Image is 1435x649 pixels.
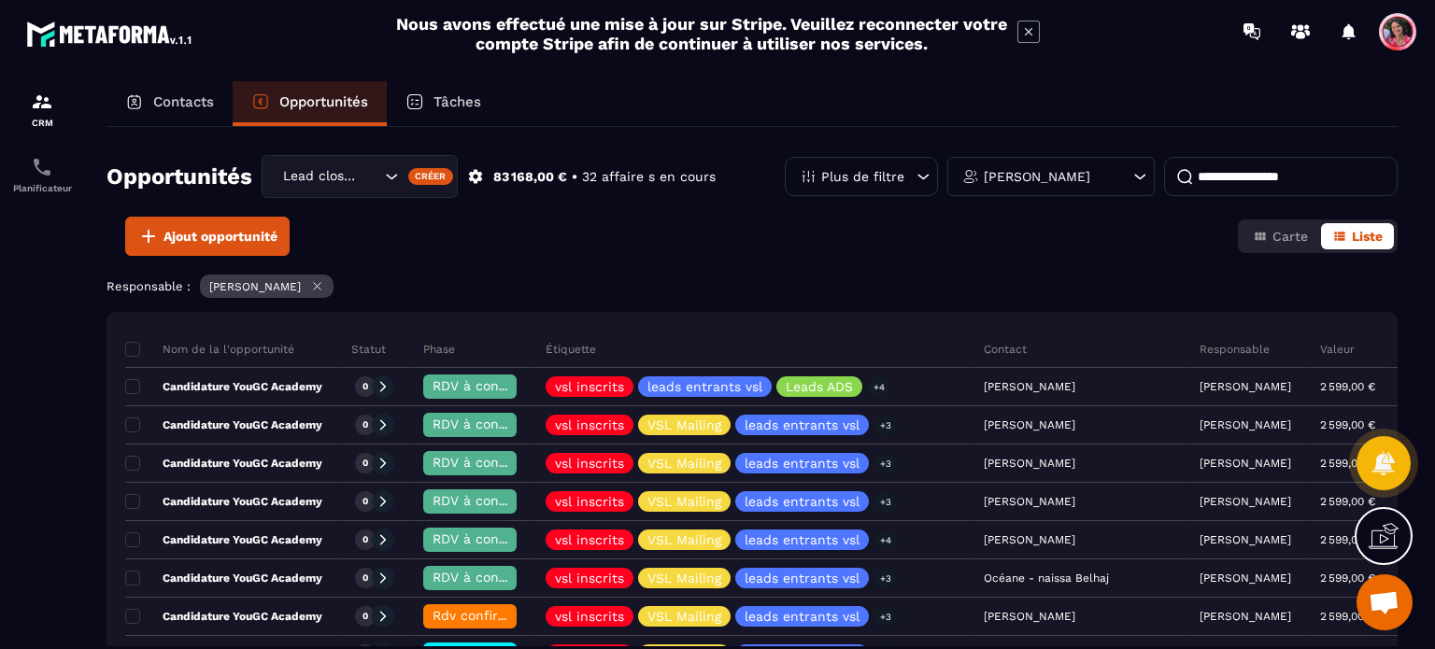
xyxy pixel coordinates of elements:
[5,183,79,193] p: Planificateur
[821,170,904,183] p: Plus de filtre
[1200,571,1291,585] p: [PERSON_NAME]
[1272,229,1308,244] span: Carte
[1320,533,1375,546] p: 2 599,00 €
[546,342,596,357] p: Étiquette
[647,457,721,470] p: VSL Mailing
[433,93,481,110] p: Tâches
[433,455,553,470] span: RDV à confimer ❓
[555,418,624,431] p: vsl inscrits
[647,610,721,623] p: VSL Mailing
[745,571,860,585] p: leads entrants vsl
[1200,418,1291,431] p: [PERSON_NAME]
[1200,610,1291,623] p: [PERSON_NAME]
[362,610,368,623] p: 0
[984,342,1027,357] p: Contact
[362,380,368,393] p: 0
[433,493,553,508] span: RDV à confimer ❓
[647,418,721,431] p: VSL Mailing
[1320,571,1375,585] p: 2 599,00 €
[745,495,860,508] p: leads entrants vsl
[163,227,277,246] span: Ajout opportunité
[572,168,577,186] p: •
[874,454,898,473] p: +3
[1200,380,1291,393] p: [PERSON_NAME]
[1320,610,1375,623] p: 2 599,00 €
[408,168,454,185] div: Créer
[745,457,860,470] p: leads entrants vsl
[362,495,368,508] p: 0
[125,456,322,471] p: Candidature YouGC Academy
[395,14,1008,53] h2: Nous avons effectué une mise à jour sur Stripe. Veuillez reconnecter votre compte Stripe afin de ...
[262,155,458,198] div: Search for option
[209,280,301,293] p: [PERSON_NAME]
[647,380,762,393] p: leads entrants vsl
[874,492,898,512] p: +3
[1357,574,1413,630] div: Ouvrir le chat
[125,609,322,624] p: Candidature YouGC Academy
[1321,223,1394,249] button: Liste
[433,378,553,393] span: RDV à confimer ❓
[1320,457,1375,470] p: 2 599,00 €
[1200,342,1270,357] p: Responsable
[1320,342,1355,357] p: Valeur
[984,170,1090,183] p: [PERSON_NAME]
[125,217,290,256] button: Ajout opportunité
[1200,495,1291,508] p: [PERSON_NAME]
[125,342,294,357] p: Nom de la l'opportunité
[31,91,53,113] img: formation
[555,380,624,393] p: vsl inscrits
[1242,223,1319,249] button: Carte
[1352,229,1383,244] span: Liste
[153,93,214,110] p: Contacts
[107,81,233,126] a: Contacts
[1320,418,1375,431] p: 2 599,00 €
[278,166,362,187] span: Lead closing
[125,494,322,509] p: Candidature YouGC Academy
[1200,533,1291,546] p: [PERSON_NAME]
[1320,495,1375,508] p: 2 599,00 €
[279,93,368,110] p: Opportunités
[874,607,898,627] p: +3
[582,168,716,186] p: 32 affaire s en cours
[362,533,368,546] p: 0
[5,77,79,142] a: formationformationCRM
[233,81,387,126] a: Opportunités
[362,571,368,585] p: 0
[867,377,891,397] p: +4
[647,533,721,546] p: VSL Mailing
[555,495,624,508] p: vsl inscrits
[362,166,380,187] input: Search for option
[493,168,567,186] p: 83 168,00 €
[786,380,853,393] p: Leads ADS
[5,118,79,128] p: CRM
[555,610,624,623] p: vsl inscrits
[874,530,898,550] p: +4
[433,608,538,623] span: Rdv confirmé ✅
[351,342,386,357] p: Statut
[745,610,860,623] p: leads entrants vsl
[107,158,252,195] h2: Opportunités
[26,17,194,50] img: logo
[745,418,860,431] p: leads entrants vsl
[874,569,898,588] p: +3
[874,416,898,435] p: +3
[433,531,553,546] span: RDV à confimer ❓
[107,279,191,293] p: Responsable :
[1200,457,1291,470] p: [PERSON_NAME]
[433,416,553,431] span: RDV à confimer ❓
[362,418,368,431] p: 0
[125,571,322,586] p: Candidature YouGC Academy
[125,379,322,394] p: Candidature YouGC Academy
[125,532,322,547] p: Candidature YouGC Academy
[125,417,322,432] p: Candidature YouGC Academy
[387,81,500,126] a: Tâches
[745,533,860,546] p: leads entrants vsl
[555,571,624,585] p: vsl inscrits
[433,570,553,585] span: RDV à confimer ❓
[5,142,79,207] a: schedulerschedulerPlanificateur
[555,457,624,470] p: vsl inscrits
[555,533,624,546] p: vsl inscrits
[362,457,368,470] p: 0
[1320,380,1375,393] p: 2 599,00 €
[647,571,721,585] p: VSL Mailing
